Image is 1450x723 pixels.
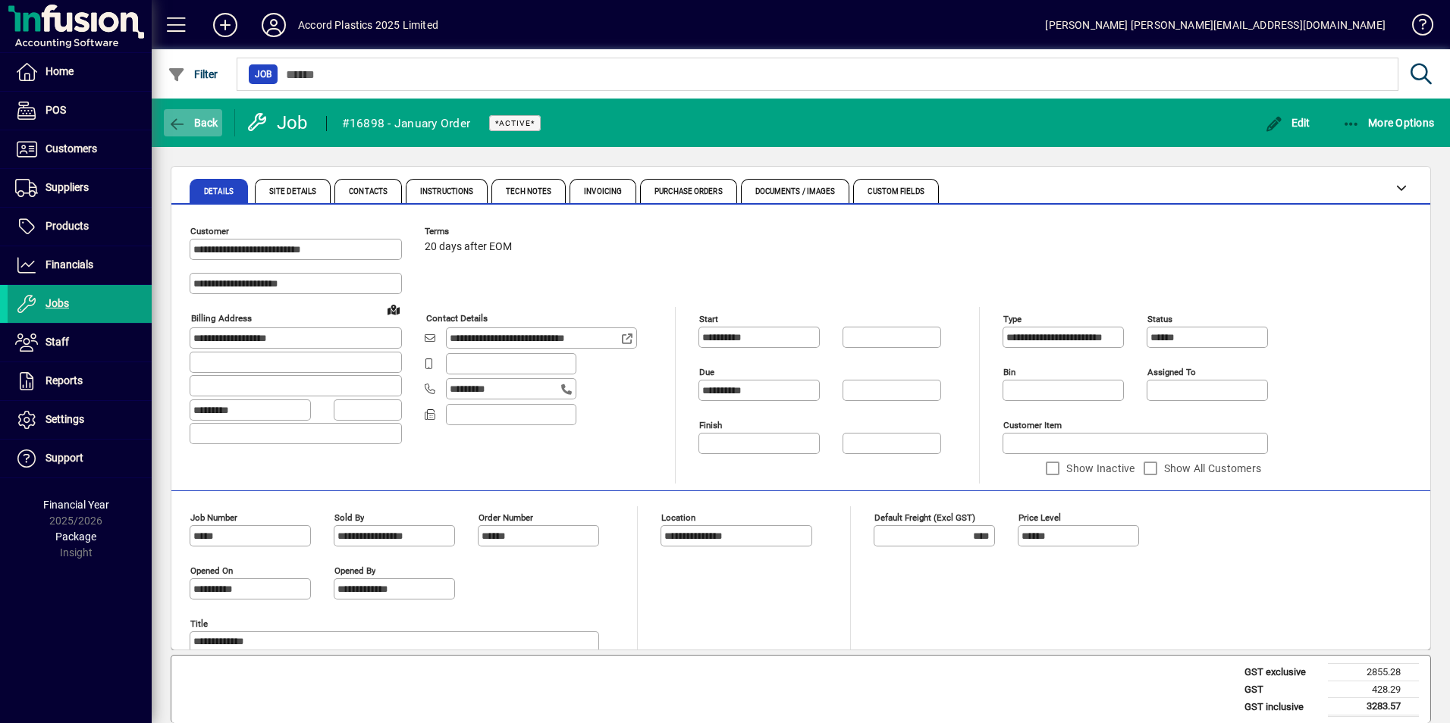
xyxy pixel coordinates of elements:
[654,188,723,196] span: Purchase Orders
[190,226,229,236] mat-label: Customer
[46,181,89,193] span: Suppliers
[8,440,152,477] a: Support
[204,188,234,196] span: Details
[479,512,533,523] mat-label: Order number
[8,362,152,400] a: Reports
[46,452,83,464] span: Support
[8,130,152,168] a: Customers
[425,227,516,236] span: Terms
[1003,314,1022,324] mat-label: Type
[334,512,364,523] mat-label: Sold by
[164,109,222,136] button: Back
[46,336,69,348] span: Staff
[46,104,66,116] span: POS
[46,142,97,155] span: Customers
[1328,681,1419,698] td: 428.29
[246,111,311,135] div: Job
[342,111,471,136] div: #16898 - January Order
[168,117,218,129] span: Back
[298,13,438,37] div: Accord Plastics 2025 Limited
[8,246,152,284] a: Financials
[55,531,96,543] span: Package
[1003,367,1015,377] mat-label: Bin
[190,618,208,629] mat-label: Title
[1018,512,1061,523] mat-label: Price Level
[152,109,235,136] app-page-header-button: Back
[661,512,695,523] mat-label: Location
[46,65,74,77] span: Home
[201,11,250,39] button: Add
[269,188,316,196] span: Site Details
[8,208,152,246] a: Products
[8,401,152,439] a: Settings
[46,297,69,309] span: Jobs
[8,92,152,130] a: POS
[699,367,714,377] mat-label: Due
[425,241,512,253] span: 20 days after EOM
[168,68,218,80] span: Filter
[8,53,152,91] a: Home
[1237,681,1328,698] td: GST
[584,188,622,196] span: Invoicing
[506,188,551,196] span: Tech Notes
[46,374,83,387] span: Reports
[8,169,152,207] a: Suppliers
[1261,109,1314,136] button: Edit
[190,565,233,576] mat-label: Opened On
[349,188,388,196] span: Contacts
[699,420,722,430] mat-label: Finish
[164,61,222,88] button: Filter
[868,188,924,196] span: Custom Fields
[699,314,718,324] mat-label: Start
[874,512,975,523] mat-label: Default Freight (excl GST)
[1003,420,1062,430] mat-label: Customer Item
[1045,13,1386,37] div: [PERSON_NAME] [PERSON_NAME][EMAIL_ADDRESS][DOMAIN_NAME]
[1328,664,1419,681] td: 2855.28
[190,512,237,523] mat-label: Job number
[1147,314,1172,324] mat-label: Status
[334,565,375,576] mat-label: Opened by
[1147,367,1196,377] mat-label: Assigned to
[8,324,152,361] a: Staff
[1401,3,1431,52] a: Knowledge Base
[250,11,298,39] button: Profile
[1237,664,1328,681] td: GST exclusive
[46,258,93,271] span: Financials
[1328,698,1419,716] td: 3283.57
[755,188,836,196] span: Documents / Images
[255,67,271,82] span: Job
[46,220,89,232] span: Products
[43,499,109,511] span: Financial Year
[46,413,84,425] span: Settings
[1237,698,1328,716] td: GST inclusive
[1342,117,1435,129] span: More Options
[420,188,473,196] span: Instructions
[381,297,406,321] a: View on map
[1265,117,1310,129] span: Edit
[1339,109,1439,136] button: More Options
